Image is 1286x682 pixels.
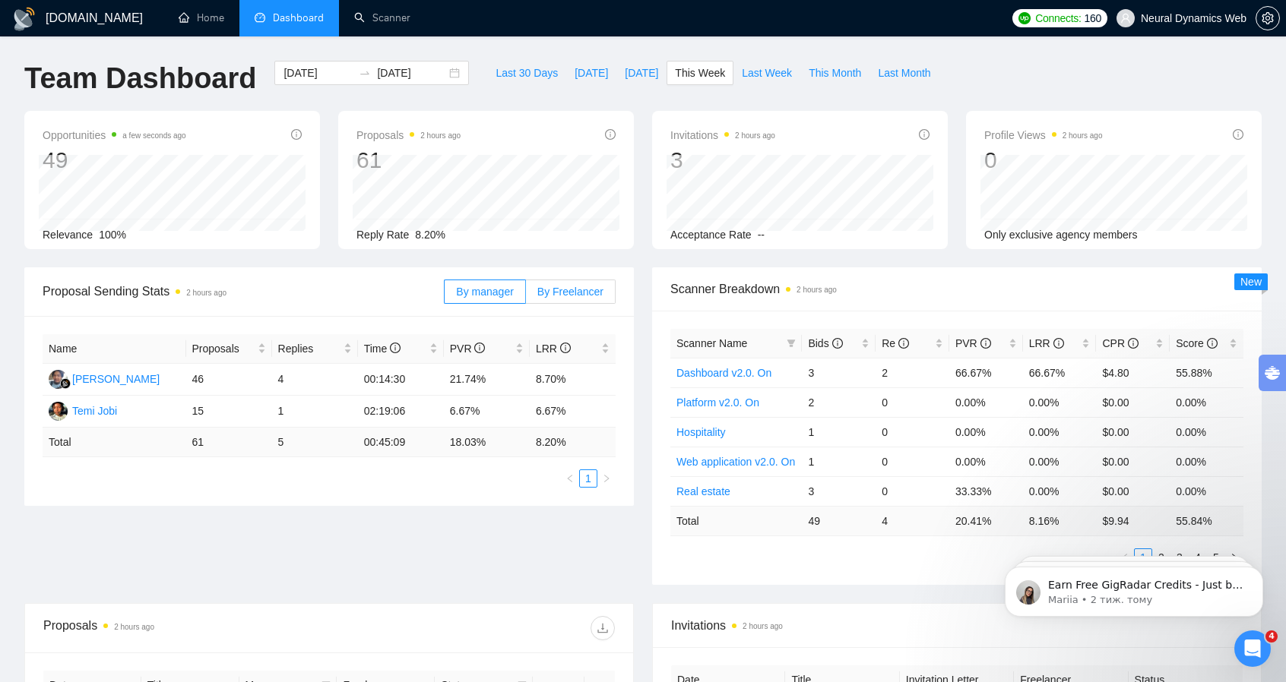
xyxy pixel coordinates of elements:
[676,426,726,438] a: Hospitality
[561,469,579,488] button: left
[72,403,117,419] div: Temi Jobi
[591,622,614,634] span: download
[984,146,1103,175] div: 0
[456,286,513,298] span: By manager
[186,396,272,428] td: 15
[982,535,1286,641] iframe: Intercom notifications повідомлення
[809,65,861,81] span: This Month
[186,364,272,396] td: 46
[122,131,185,140] time: a few seconds ago
[949,447,1023,476] td: 0.00%
[625,65,658,81] span: [DATE]
[1096,506,1170,535] td: $ 9.94
[444,364,530,396] td: 21.74%
[444,428,530,457] td: 18.03 %
[676,396,759,409] a: Platform v2.0. On
[676,456,795,468] a: Web application v2.0. On
[1207,338,1218,349] span: info-circle
[671,616,1243,635] span: Invitations
[273,11,324,24] span: Dashboard
[670,126,775,144] span: Invitations
[566,61,616,85] button: [DATE]
[733,61,800,85] button: Last Week
[670,279,1243,298] span: Scanner Breakdown
[605,129,616,140] span: info-circle
[575,65,608,81] span: [DATE]
[415,229,445,241] span: 8.20%
[99,229,126,241] span: 100%
[255,12,265,23] span: dashboard
[43,616,329,640] div: Proposals
[1023,417,1097,447] td: 0.00%
[49,404,117,416] a: TTemi Jobi
[24,61,256,96] h1: Team Dashboard
[1128,338,1139,349] span: info-circle
[832,338,843,349] span: info-circle
[676,367,771,379] a: Dashboard v2.0. On
[356,126,461,144] span: Proposals
[949,417,1023,447] td: 0.00%
[356,146,461,175] div: 61
[876,506,949,535] td: 4
[561,469,579,488] li: Previous Page
[358,364,444,396] td: 00:14:30
[670,506,802,535] td: Total
[390,343,401,353] span: info-circle
[560,343,571,353] span: info-circle
[882,337,909,349] span: Re
[949,506,1023,535] td: 20.41 %
[530,428,616,457] td: 8.20 %
[869,61,939,85] button: Last Month
[487,61,566,85] button: Last 30 Days
[72,371,160,387] div: [PERSON_NAME]
[272,364,358,396] td: 4
[670,146,775,175] div: 3
[43,146,186,175] div: 49
[742,65,792,81] span: Last Week
[1063,131,1103,140] time: 2 hours ago
[49,370,68,389] img: AS
[802,506,876,535] td: 49
[114,623,154,631] time: 2 hours ago
[1170,387,1243,417] td: 0.00%
[919,129,930,140] span: info-circle
[802,476,876,506] td: 3
[1096,417,1170,447] td: $0.00
[43,334,186,364] th: Name
[450,343,486,355] span: PVR
[1102,337,1138,349] span: CPR
[735,131,775,140] time: 2 hours ago
[1085,10,1101,27] span: 160
[496,65,558,81] span: Last 30 Days
[675,65,725,81] span: This Week
[597,469,616,488] li: Next Page
[787,339,796,348] span: filter
[802,447,876,476] td: 1
[797,286,837,294] time: 2 hours ago
[1023,387,1097,417] td: 0.00%
[272,334,358,364] th: Replies
[1096,387,1170,417] td: $0.00
[800,61,869,85] button: This Month
[192,340,255,357] span: Proposals
[283,65,353,81] input: Start date
[876,387,949,417] td: 0
[949,476,1023,506] td: 33.33%
[676,337,747,349] span: Scanner Name
[984,229,1138,241] span: Only exclusive agency members
[1029,337,1064,349] span: LRR
[12,7,36,31] img: logo
[1234,630,1271,667] iframe: Intercom live chat
[186,334,272,364] th: Proposals
[1240,276,1262,288] span: New
[743,622,783,630] time: 2 hours ago
[43,229,93,241] span: Relevance
[808,337,842,349] span: Bids
[356,229,409,241] span: Reply Rate
[1023,358,1097,387] td: 66.67%
[186,289,226,297] time: 2 hours ago
[676,485,730,497] a: Real estate
[980,338,991,349] span: info-circle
